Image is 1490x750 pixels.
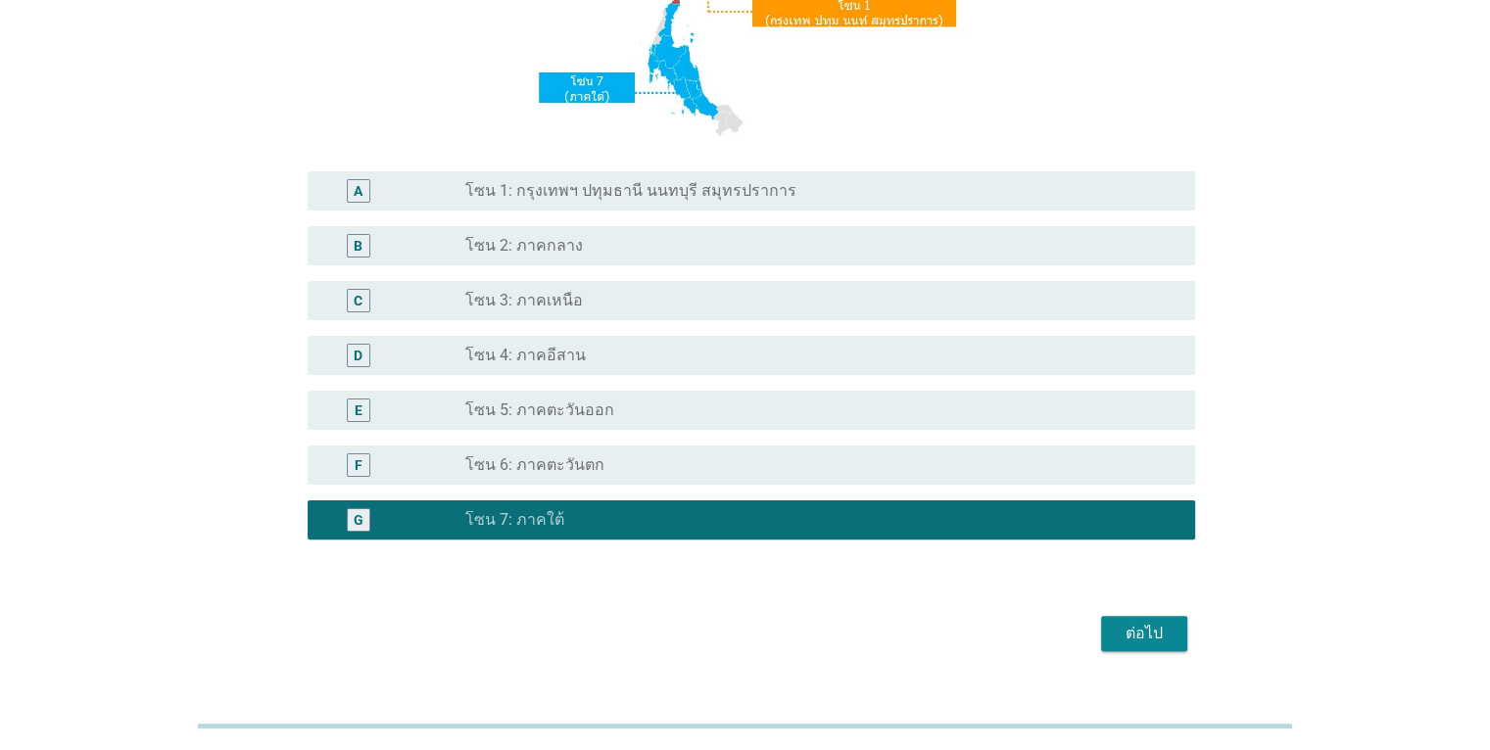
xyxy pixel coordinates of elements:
label: โซน 3: ภาคเหนือ [465,291,583,310]
div: C [354,291,362,311]
div: B [354,236,362,257]
div: A [354,181,362,202]
label: โซน 2: ภาคกลาง [465,236,583,256]
button: ต่อไป [1101,616,1187,651]
label: โซน 5: ภาคตะวันออก [465,400,614,420]
div: ต่อไป [1117,622,1172,645]
label: โซน 1: กรุงเทพฯ ปทุมธานี นนทบุรี สมุทรปราการ [465,181,796,201]
div: E [355,400,362,421]
label: โซน 7: ภาคใต้ [465,510,564,530]
label: โซน 6: ภาคตะวันตก [465,455,604,475]
div: G [354,510,363,531]
div: F [355,455,362,476]
label: โซน 4: ภาคอีสาน [465,346,586,365]
div: D [354,346,362,366]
